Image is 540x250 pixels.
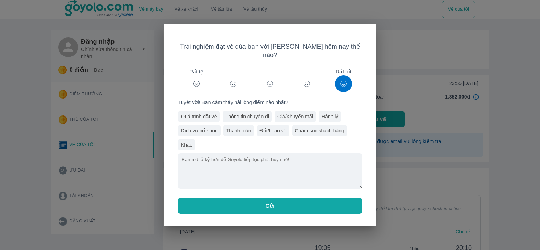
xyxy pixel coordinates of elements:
div: Đổi/hoàn vé [257,125,289,136]
span: Trải nghiệm đặt vé của bạn với [PERSON_NAME] hôm nay thế nào? [178,42,362,59]
div: Khác [178,139,195,150]
button: Gửi [178,198,362,214]
span: Rất tệ [189,68,204,75]
span: Tuyệt vời! Bạn cảm thấy hài lòng điểm nào nhất? [178,99,362,106]
div: Chăm sóc khách hàng [292,125,347,136]
div: Giá/Khuyến mãi [275,111,316,122]
div: Dịch vụ bổ sung [178,125,221,136]
div: Quá trình đặt vé [178,111,220,122]
div: Thanh toán [223,125,254,136]
div: Thông tin chuyến đi [223,111,272,122]
span: Rất tốt [336,68,351,75]
span: Gửi [266,202,275,209]
div: Hành lý [319,111,341,122]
